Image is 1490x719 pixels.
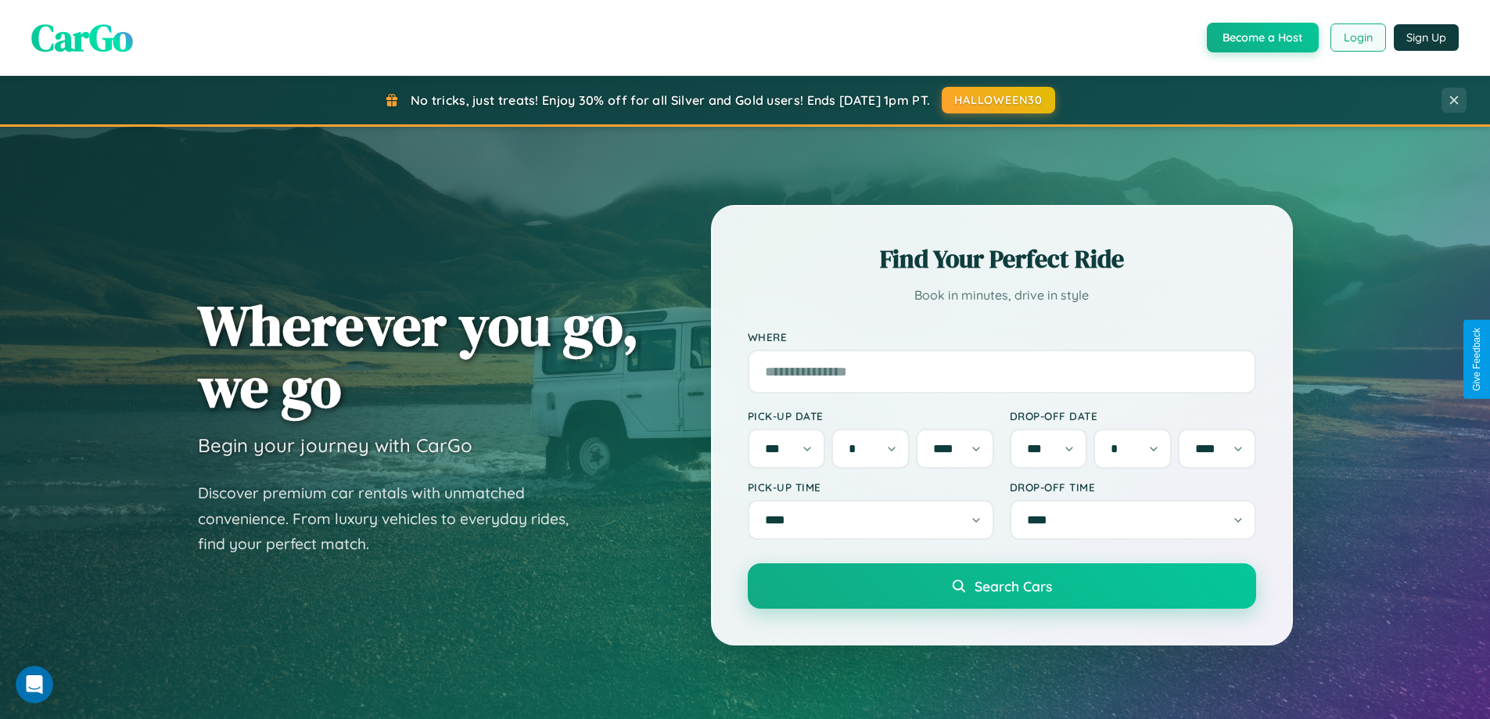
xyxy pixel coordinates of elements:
[198,480,589,557] p: Discover premium car rentals with unmatched convenience. From luxury vehicles to everyday rides, ...
[748,242,1256,276] h2: Find Your Perfect Ride
[31,12,133,63] span: CarGo
[1010,480,1256,494] label: Drop-off Time
[748,409,994,422] label: Pick-up Date
[748,330,1256,343] label: Where
[1207,23,1319,52] button: Become a Host
[1010,409,1256,422] label: Drop-off Date
[1330,23,1386,52] button: Login
[198,433,472,457] h3: Begin your journey with CarGo
[975,577,1052,595] span: Search Cars
[748,284,1256,307] p: Book in minutes, drive in style
[198,294,639,418] h1: Wherever you go, we go
[1471,328,1482,391] div: Give Feedback
[748,563,1256,609] button: Search Cars
[748,480,994,494] label: Pick-up Time
[1394,24,1459,51] button: Sign Up
[411,92,930,108] span: No tricks, just treats! Enjoy 30% off for all Silver and Gold users! Ends [DATE] 1pm PT.
[942,87,1055,113] button: HALLOWEEN30
[16,666,53,703] iframe: Intercom live chat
